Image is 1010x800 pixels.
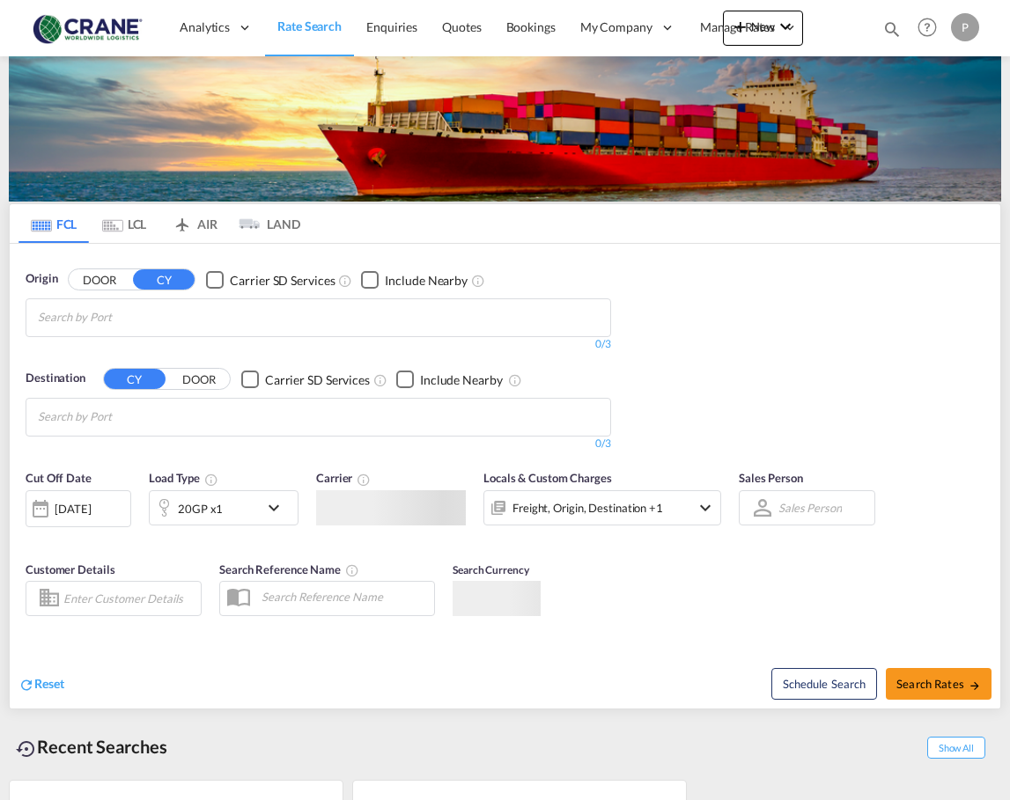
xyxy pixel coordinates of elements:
[18,204,300,243] md-pagination-wrapper: Use the left and right arrow keys to navigate between tabs
[420,371,503,389] div: Include Nearby
[265,371,370,389] div: Carrier SD Services
[204,473,218,487] md-icon: icon-information-outline
[580,18,652,36] span: My Company
[253,583,434,610] input: Search Reference Name
[927,737,985,759] span: Show All
[149,471,218,485] span: Load Type
[172,214,193,227] md-icon: icon-airplane
[882,19,902,46] div: icon-magnify
[912,12,951,44] div: Help
[777,495,844,520] md-select: Sales Person
[951,13,979,41] div: P
[26,270,57,288] span: Origin
[361,270,468,289] md-checkbox: Checkbox No Ink
[26,562,114,576] span: Customer Details
[133,269,195,290] button: CY
[453,563,529,576] span: Search Currency
[55,501,91,517] div: [DATE]
[159,204,230,243] md-tab-item: AIR
[700,18,775,36] span: Manage Rates
[695,497,716,518] md-icon: icon-chevron-down
[366,19,417,34] span: Enquiries
[345,563,359,577] md-icon: Your search will be saved by the below given name
[886,668,992,700] button: Search Ratesicon-arrow-right
[357,473,371,487] md-icon: The selected Trucker/Carrierwill be displayed in the rate results If the rates are from another f...
[16,738,37,760] md-icon: icon-backup-restore
[896,677,981,691] span: Search Rates
[26,370,85,387] span: Destination
[178,496,223,521] div: 20GP x1
[26,490,131,527] div: [DATE]
[969,679,981,692] md-icon: icon-arrow-right
[89,204,159,243] md-tab-item: LCL
[206,270,335,289] md-checkbox: Checkbox No Ink
[508,373,522,387] md-icon: Unchecked: Ignores neighbouring ports when fetching rates.Checked : Includes neighbouring ports w...
[34,676,64,691] span: Reset
[316,471,371,485] span: Carrier
[168,370,230,390] button: DOOR
[506,19,556,34] span: Bookings
[241,370,370,388] md-checkbox: Checkbox No Ink
[149,490,299,525] div: 20GP x1icon-chevron-down
[26,337,611,352] div: 0/3
[26,437,611,451] div: 0/3
[471,274,485,288] md-icon: Unchecked: Ignores neighbouring ports when fetching rates.Checked : Includes neighbouring ports w...
[9,56,1001,202] img: LCL+%26+FCL+BACKGROUND.png
[882,19,902,39] md-icon: icon-magnify
[338,274,352,288] md-icon: Unchecked: Search for CY (Container Yard) services for all selected carriers.Checked : Search for...
[104,369,166,389] button: CY
[69,270,130,290] button: DOOR
[35,399,212,431] md-chips-wrap: Chips container with autocompletion. Enter the text area, type text to search, and then use the u...
[442,19,481,34] span: Quotes
[26,8,145,48] img: 374de710c13411efa3da03fd754f1635.jpg
[385,272,468,290] div: Include Nearby
[230,272,335,290] div: Carrier SD Services
[38,304,205,332] input: Chips input.
[230,204,300,243] md-tab-item: LAND
[512,495,663,520] div: Freight Origin Destination Factory Stuffing
[219,562,359,576] span: Search Reference Name
[483,490,721,525] div: Freight Origin Destination Factory Stuffingicon-chevron-down
[35,299,212,332] md-chips-wrap: Chips container with autocompletion. Enter the text area, type text to search, and then use the u...
[9,727,174,767] div: Recent Searches
[396,370,503,388] md-checkbox: Checkbox No Ink
[63,585,195,612] input: Enter Customer Details
[277,18,342,33] span: Rate Search
[18,677,34,693] md-icon: icon-refresh
[263,497,293,518] md-icon: icon-chevron-down
[26,525,39,548] md-datepicker: Select
[18,675,64,694] div: icon-refreshReset
[18,204,89,243] md-tab-item: FCL
[10,244,1000,708] div: OriginDOOR CY Checkbox No InkUnchecked: Search for CY (Container Yard) services for all selected ...
[38,403,205,431] input: Chips input.
[26,471,92,485] span: Cut Off Date
[373,373,387,387] md-icon: Unchecked: Search for CY (Container Yard) services for all selected carriers.Checked : Search for...
[483,471,612,485] span: Locals & Custom Charges
[180,18,230,36] span: Analytics
[912,12,942,42] span: Help
[739,471,803,485] span: Sales Person
[771,668,877,700] button: Note: By default Schedule search will only considerorigin ports, destination ports and cut off da...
